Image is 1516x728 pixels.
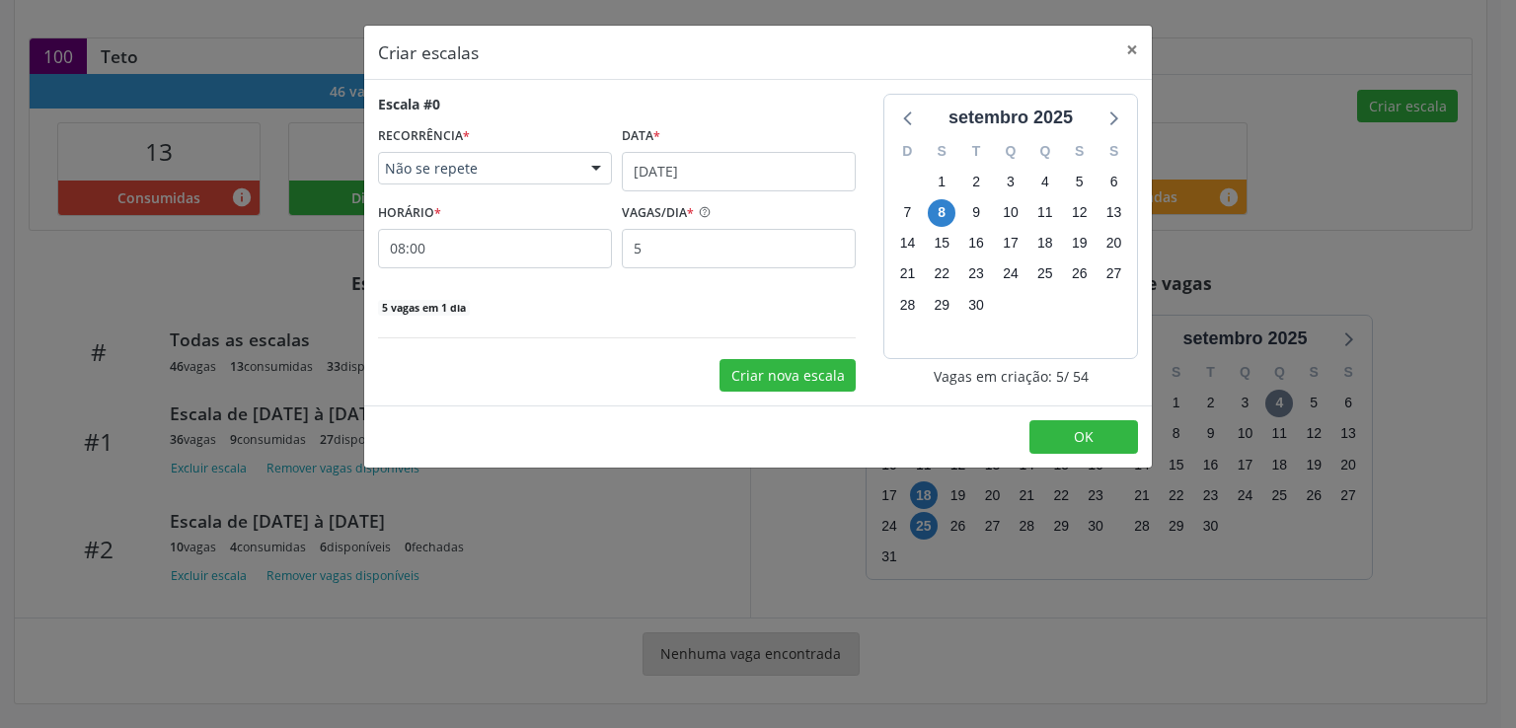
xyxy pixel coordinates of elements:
button: OK [1029,420,1138,454]
span: sábado, 13 de setembro de 2025 [1100,199,1128,227]
span: quarta-feira, 3 de setembro de 2025 [997,168,1024,195]
span: segunda-feira, 1 de setembro de 2025 [928,168,955,195]
div: Q [994,136,1028,167]
span: quarta-feira, 24 de setembro de 2025 [997,260,1024,288]
span: terça-feira, 23 de setembro de 2025 [962,260,990,288]
span: quinta-feira, 4 de setembro de 2025 [1031,168,1059,195]
label: RECORRÊNCIA [378,121,470,152]
span: segunda-feira, 29 de setembro de 2025 [928,291,955,319]
span: terça-feira, 30 de setembro de 2025 [962,291,990,319]
div: Escala #0 [378,94,440,114]
span: sexta-feira, 19 de setembro de 2025 [1066,230,1094,257]
span: segunda-feira, 8 de setembro de 2025 [928,199,955,227]
button: Close [1112,26,1152,74]
ion-icon: help circle outline [694,198,712,219]
span: sexta-feira, 26 de setembro de 2025 [1066,260,1094,288]
span: terça-feira, 9 de setembro de 2025 [962,199,990,227]
span: domingo, 14 de setembro de 2025 [893,230,921,257]
span: sábado, 27 de setembro de 2025 [1100,260,1128,288]
span: quarta-feira, 17 de setembro de 2025 [997,230,1024,257]
input: 00:00 [378,229,612,268]
label: HORÁRIO [378,198,441,229]
label: VAGAS/DIA [622,198,694,229]
span: 5 vagas em 1 dia [378,300,470,316]
span: sábado, 20 de setembro de 2025 [1100,230,1128,257]
span: segunda-feira, 15 de setembro de 2025 [928,230,955,257]
span: quarta-feira, 10 de setembro de 2025 [997,199,1024,227]
span: sexta-feira, 12 de setembro de 2025 [1066,199,1094,227]
h5: Criar escalas [378,39,479,65]
span: quinta-feira, 11 de setembro de 2025 [1031,199,1059,227]
span: OK [1074,427,1094,446]
span: / 54 [1064,366,1089,387]
div: S [1097,136,1131,167]
span: domingo, 21 de setembro de 2025 [893,260,921,288]
div: Q [1027,136,1062,167]
span: terça-feira, 16 de setembro de 2025 [962,230,990,257]
span: Não se repete [385,159,571,179]
span: segunda-feira, 22 de setembro de 2025 [928,260,955,288]
span: domingo, 7 de setembro de 2025 [893,199,921,227]
div: S [925,136,959,167]
div: D [890,136,925,167]
span: terça-feira, 2 de setembro de 2025 [962,168,990,195]
div: T [959,136,994,167]
input: Selecione uma data [622,152,856,191]
div: setembro 2025 [941,105,1081,131]
span: sábado, 6 de setembro de 2025 [1100,168,1128,195]
button: Criar nova escala [720,359,856,393]
div: Vagas em criação: 5 [883,366,1138,387]
span: quinta-feira, 18 de setembro de 2025 [1031,230,1059,257]
span: sexta-feira, 5 de setembro de 2025 [1066,168,1094,195]
div: S [1062,136,1097,167]
label: Data [622,121,660,152]
span: quinta-feira, 25 de setembro de 2025 [1031,260,1059,288]
span: domingo, 28 de setembro de 2025 [893,291,921,319]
